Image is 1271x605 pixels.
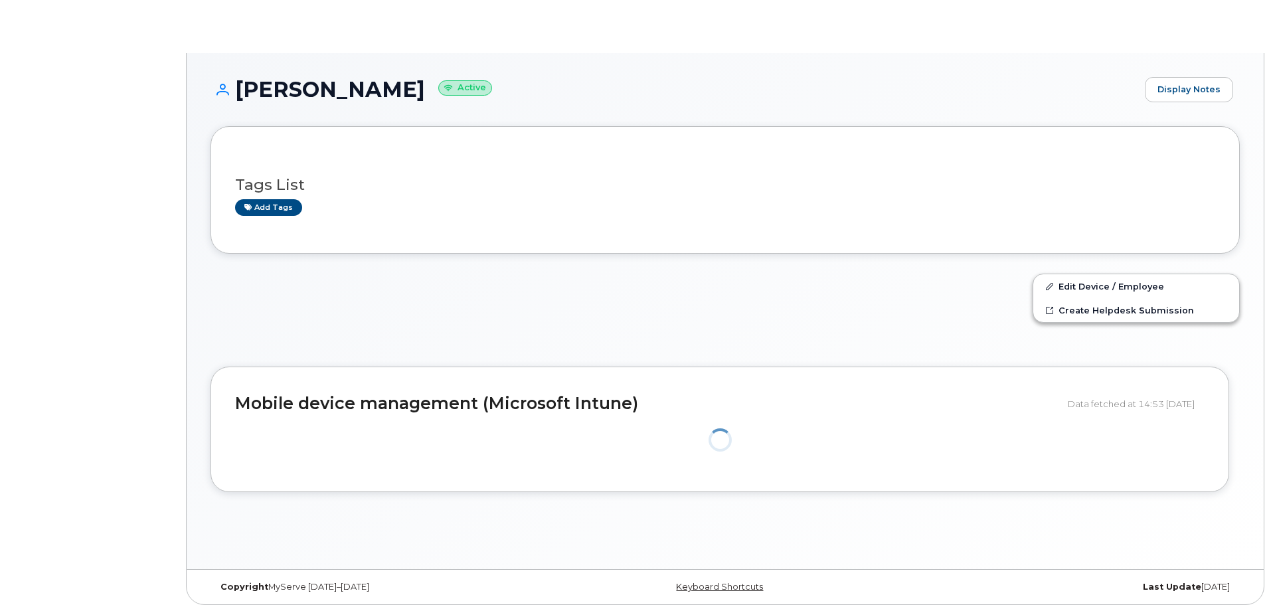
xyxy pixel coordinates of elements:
[676,582,763,592] a: Keyboard Shortcuts
[1033,274,1239,298] a: Edit Device / Employee
[211,582,554,592] div: MyServe [DATE]–[DATE]
[1143,582,1201,592] strong: Last Update
[896,582,1240,592] div: [DATE]
[1145,77,1233,102] a: Display Notes
[1033,298,1239,322] a: Create Helpdesk Submission
[235,177,1215,193] h3: Tags List
[235,394,1058,413] h2: Mobile device management (Microsoft Intune)
[235,199,302,216] a: Add tags
[220,582,268,592] strong: Copyright
[438,80,492,96] small: Active
[211,78,1138,101] h1: [PERSON_NAME]
[1068,391,1205,416] div: Data fetched at 14:53 [DATE]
